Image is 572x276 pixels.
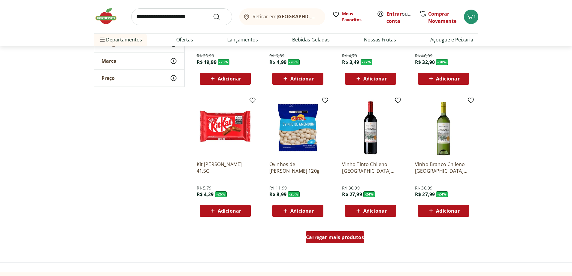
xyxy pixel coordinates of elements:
[292,36,330,43] a: Bebidas Geladas
[269,161,326,174] a: Ovinhos de [PERSON_NAME] 120g
[415,191,435,198] span: R$ 27,99
[363,208,387,213] span: Adicionar
[94,7,124,25] img: Hortifruti
[436,191,448,197] span: - 24 %
[386,11,419,24] a: Criar conta
[218,208,241,213] span: Adicionar
[272,205,323,217] button: Adicionar
[215,191,227,197] span: - 26 %
[94,53,184,69] button: Marca
[436,76,459,81] span: Adicionar
[306,235,364,240] span: Carregar mais produtos
[101,58,117,64] span: Marca
[213,13,227,20] button: Submit Search
[197,59,216,65] span: R$ 19,99
[269,185,287,191] span: R$ 11,99
[288,191,300,197] span: - 25 %
[197,185,212,191] span: R$ 5,79
[415,53,432,59] span: R$ 46,99
[342,99,399,156] img: Vinho Tinto Chileno Santa Carolina Reservado Carménère 750ml
[364,36,396,43] a: Nossas Frutas
[363,191,375,197] span: - 24 %
[332,11,370,23] a: Meus Favoritos
[418,73,469,85] button: Adicionar
[272,73,323,85] button: Adicionar
[474,14,476,20] span: 1
[345,73,396,85] button: Adicionar
[306,231,364,246] a: Carregar mais produtos
[428,11,456,24] a: Comprar Novamente
[94,70,184,86] button: Preço
[342,185,359,191] span: R$ 36,99
[361,59,373,65] span: - 27 %
[288,59,300,65] span: - 28 %
[227,36,258,43] a: Lançamentos
[218,59,230,65] span: - 23 %
[269,53,284,59] span: R$ 6,89
[269,59,286,65] span: R$ 4,99
[363,76,387,81] span: Adicionar
[290,208,314,213] span: Adicionar
[99,32,142,47] span: Departamentos
[277,13,378,20] b: [GEOGRAPHIC_DATA]/[GEOGRAPHIC_DATA]
[131,8,232,25] input: search
[197,99,254,156] img: Kit Kat Ao Leite 41,5G
[418,205,469,217] button: Adicionar
[200,73,251,85] button: Adicionar
[342,59,359,65] span: R$ 3,49
[269,191,286,198] span: R$ 8,99
[464,10,478,24] button: Carrinho
[345,205,396,217] button: Adicionar
[415,59,435,65] span: R$ 32,90
[218,76,241,81] span: Adicionar
[176,36,193,43] a: Ofertas
[200,205,251,217] button: Adicionar
[430,36,473,43] a: Açougue e Peixaria
[99,32,106,47] button: Menu
[253,14,319,19] span: Retirar em
[436,59,448,65] span: - 30 %
[386,11,402,17] a: Entrar
[415,161,472,174] a: Vinho Branco Chileno [GEOGRAPHIC_DATA] Sauvignon Blanc 750ml
[197,161,254,174] a: Kit [PERSON_NAME] 41,5G
[436,208,459,213] span: Adicionar
[269,99,326,156] img: Ovinhos de Amendoim Agtal 120g
[415,185,432,191] span: R$ 36,99
[342,53,357,59] span: R$ 4,79
[386,10,413,25] span: ou
[197,53,214,59] span: R$ 25,99
[415,99,472,156] img: Vinho Branco Chileno Santa Carolina Reservado Sauvignon Blanc 750ml
[239,8,325,25] button: Retirar em[GEOGRAPHIC_DATA]/[GEOGRAPHIC_DATA]
[342,11,370,23] span: Meus Favoritos
[197,191,214,198] span: R$ 4,29
[290,76,314,81] span: Adicionar
[342,191,362,198] span: R$ 27,99
[342,161,399,174] a: Vinho Tinto Chileno [GEOGRAPHIC_DATA] Carménère 750ml
[101,75,115,81] span: Preço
